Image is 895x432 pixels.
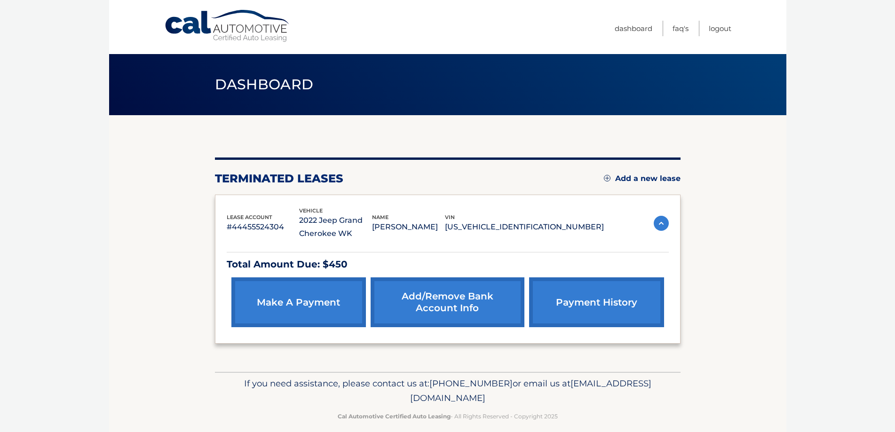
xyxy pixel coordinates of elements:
[429,378,513,389] span: [PHONE_NUMBER]
[164,9,291,43] a: Cal Automotive
[604,174,681,183] a: Add a new lease
[215,76,314,93] span: Dashboard
[604,175,610,181] img: add.svg
[371,277,524,327] a: Add/Remove bank account info
[221,411,674,421] p: - All Rights Reserved - Copyright 2025
[338,413,451,420] strong: Cal Automotive Certified Auto Leasing
[227,214,272,220] span: lease account
[445,220,604,234] p: [US_VEHICLE_IDENTIFICATION_NUMBER]
[227,256,669,273] p: Total Amount Due: $450
[615,21,652,36] a: Dashboard
[299,207,323,214] span: vehicle
[529,277,664,327] a: payment history
[227,220,300,234] p: #44455524304
[231,277,366,327] a: make a payment
[709,21,731,36] a: Logout
[654,216,669,231] img: accordion-active.svg
[445,214,455,220] span: vin
[299,214,372,240] p: 2022 Jeep Grand Cherokee WK
[221,376,674,406] p: If you need assistance, please contact us at: or email us at
[372,220,445,234] p: [PERSON_NAME]
[215,172,343,186] h2: terminated leases
[673,21,689,36] a: FAQ's
[372,214,388,220] span: name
